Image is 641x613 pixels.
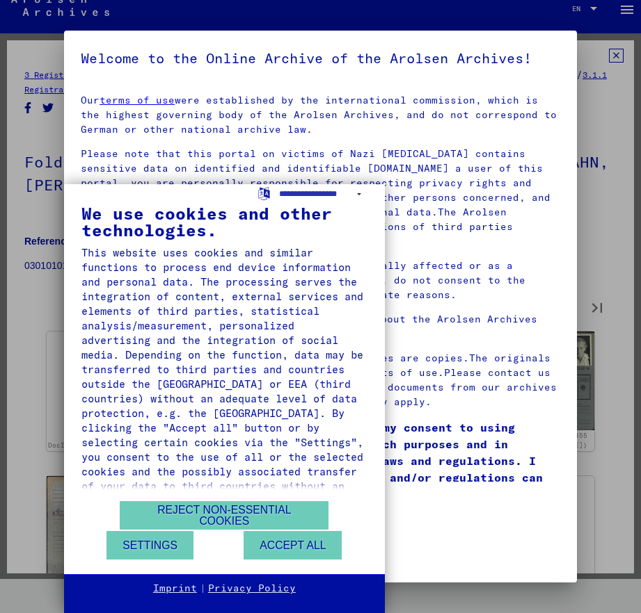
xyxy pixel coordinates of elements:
button: Accept all [244,531,342,559]
button: Settings [106,531,193,559]
a: Imprint [153,582,197,596]
div: This website uses cookies and similar functions to process end device information and personal da... [81,245,367,508]
a: Privacy Policy [208,582,296,596]
button: Reject non-essential cookies [120,501,329,530]
div: We use cookies and other technologies. [81,205,367,238]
